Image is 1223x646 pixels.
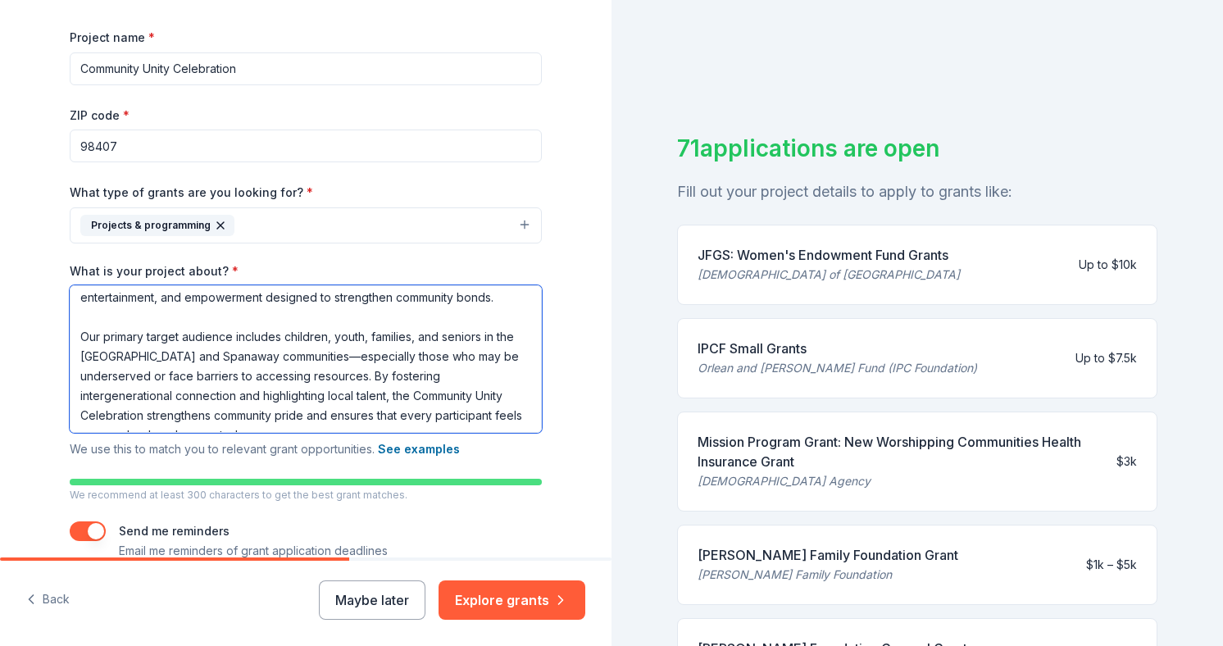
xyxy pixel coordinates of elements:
[698,565,958,585] div: [PERSON_NAME] Family Foundation
[1116,452,1137,471] div: $3k
[1086,555,1137,575] div: $1k – $5k
[698,358,977,378] div: Orlean and [PERSON_NAME] Fund (IPC Foundation)
[1079,255,1137,275] div: Up to $10k
[70,263,239,280] label: What is your project about?
[70,489,542,502] p: We recommend at least 300 characters to get the best grant matches.
[70,52,542,85] input: After school program
[70,285,542,433] textarea: The Community Unity Celebration is True Vine’s annual initiative that brings families, neighbors,...
[119,524,230,538] label: Send me reminders
[698,471,1103,491] div: [DEMOGRAPHIC_DATA] Agency
[439,580,585,620] button: Explore grants
[26,583,70,617] button: Back
[119,541,388,561] p: Email me reminders of grant application deadlines
[698,545,958,565] div: [PERSON_NAME] Family Foundation Grant
[70,130,542,162] input: 12345 (U.S. only)
[677,131,1157,166] div: 71 applications are open
[70,184,313,201] label: What type of grants are you looking for?
[70,30,155,46] label: Project name
[698,265,960,284] div: [DEMOGRAPHIC_DATA] of [GEOGRAPHIC_DATA]
[698,339,977,358] div: IPCF Small Grants
[677,179,1157,205] div: Fill out your project details to apply to grants like:
[378,439,460,459] button: See examples
[70,107,130,124] label: ZIP code
[70,442,460,456] span: We use this to match you to relevant grant opportunities.
[80,215,234,236] div: Projects & programming
[70,207,542,243] button: Projects & programming
[698,432,1103,471] div: Mission Program Grant: New Worshipping Communities Health Insurance Grant
[698,245,960,265] div: JFGS: Women's Endowment Fund Grants
[1075,348,1137,368] div: Up to $7.5k
[319,580,425,620] button: Maybe later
